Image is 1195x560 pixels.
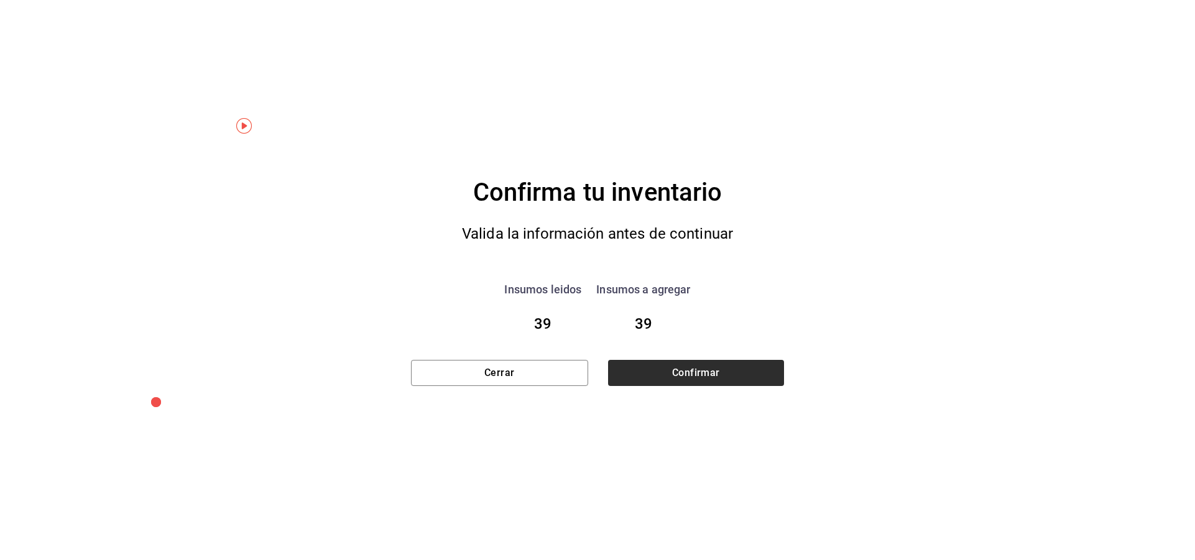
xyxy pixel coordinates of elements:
[596,313,690,335] div: 39
[411,360,588,386] button: Cerrar
[435,221,760,247] div: Valida la información antes de continuar
[236,118,252,134] img: Tooltip marker
[504,313,581,335] div: 39
[504,281,581,298] div: Insumos leidos
[608,360,784,386] button: Confirmar
[596,281,690,298] div: Insumos a agregar
[411,174,784,211] div: Confirma tu inventario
